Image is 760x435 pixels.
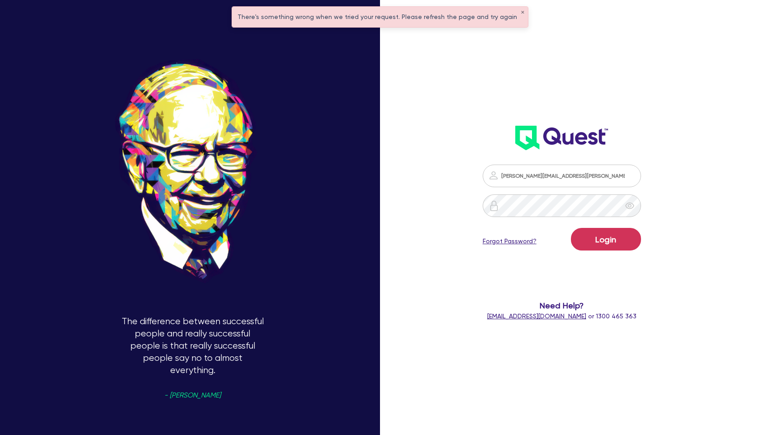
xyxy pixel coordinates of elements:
span: - [PERSON_NAME] [164,392,221,399]
span: or 1300 465 363 [487,312,636,320]
img: icon-password [489,200,499,211]
a: [EMAIL_ADDRESS][DOMAIN_NAME] [487,312,586,320]
input: Email address [483,165,641,187]
span: Need Help? [462,299,662,312]
img: icon-password [488,170,499,181]
a: Forgot Password? [483,236,537,246]
button: Login [571,228,641,251]
img: wH2k97JdezQIQAAAABJRU5ErkJggg== [515,126,608,150]
span: eye [625,201,634,210]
